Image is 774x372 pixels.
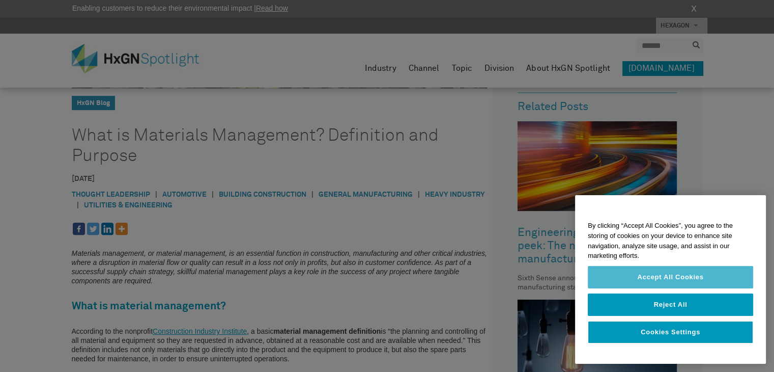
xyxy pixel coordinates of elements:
button: Accept All Cookies [588,266,753,288]
button: Cookies Settings [588,321,753,343]
div: Privacy [575,195,766,364]
div: By clicking “Accept All Cookies”, you agree to the storing of cookies on your device to enhance s... [575,216,766,266]
button: Reject All [588,294,753,316]
div: Cookie banner [575,195,766,364]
